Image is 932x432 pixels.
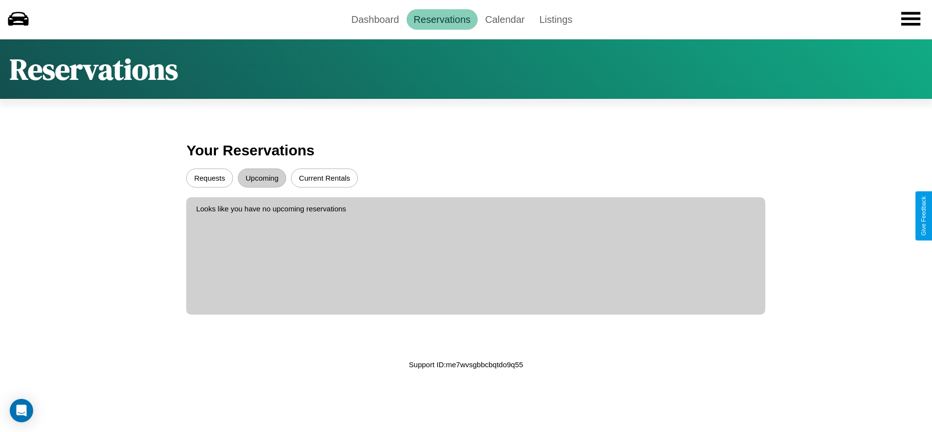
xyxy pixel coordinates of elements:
p: Support ID: me7wvsgbbcbqtdo9q55 [409,358,523,371]
div: Open Intercom Messenger [10,399,33,422]
button: Requests [186,169,233,188]
a: Reservations [407,9,478,30]
p: Looks like you have no upcoming reservations [196,202,755,215]
a: Listings [532,9,580,30]
a: Dashboard [344,9,407,30]
button: Upcoming [238,169,287,188]
div: Give Feedback [920,196,927,236]
a: Calendar [478,9,532,30]
button: Current Rentals [291,169,358,188]
h3: Your Reservations [186,137,745,164]
h1: Reservations [10,49,178,89]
